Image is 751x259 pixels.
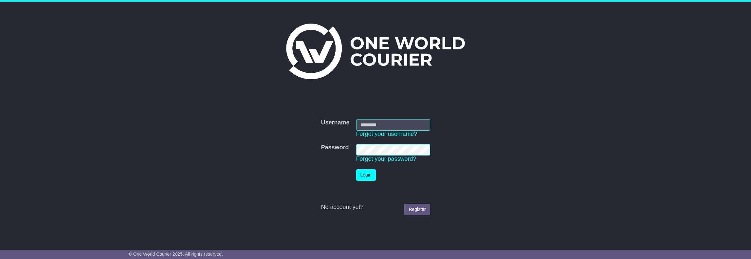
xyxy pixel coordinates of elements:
[356,169,376,181] button: Login
[286,24,465,79] img: One World
[321,144,349,151] label: Password
[356,156,416,162] a: Forgot your password?
[356,131,417,137] a: Forgot your username?
[128,251,223,257] span: © One World Courier 2025. All rights reserved.
[404,204,430,215] a: Register
[321,119,349,126] label: Username
[321,204,430,211] div: No account yet?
